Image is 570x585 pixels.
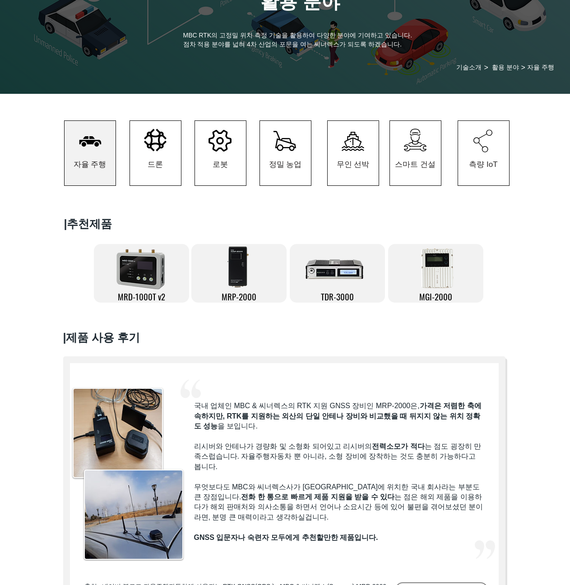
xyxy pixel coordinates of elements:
[372,442,424,450] span: 전력소모가 적다
[269,159,302,170] span: 정밀 농업
[484,64,488,71] span: >
[521,64,525,71] span: >
[195,120,246,186] a: 로봇
[487,63,525,72] a: 활용 분야
[466,546,570,585] iframe: Wix Chat
[64,217,112,230] span: ​|추천제품
[260,120,311,186] a: 정밀 농업
[527,64,554,72] span: 자율 주행
[337,159,370,170] span: 무인 선박
[64,120,116,186] a: 자율 주행
[74,159,107,170] span: 자율 주행
[74,389,162,477] img: MRP 2000.jfif
[469,159,497,170] span: 측량 IoT
[63,331,140,344] span: ​|제품 사용 후기
[419,290,452,303] span: MGI-2000
[458,120,510,186] a: 측량 IoT
[194,402,482,430] span: 가격은 저렴한 축에 속하지만, RTK를 지원하는 외산의 단일 안테나 장비와 비교했을 때 뒤지지 않는 위치 정확도 성능
[395,159,436,170] span: 스마트 건설
[191,244,287,303] a: MRP-2000
[456,64,482,72] span: 기술소개
[194,483,483,521] span: 무엇보다도 MBC와 씨너렉스사가 [GEOGRAPHIC_DATA]에 위치한 국내 회사라는 부분도 큰 장점입니다. 는 점은 해외 제품을 이용하다가 해외 판매처와 의사소통을 하면서...
[94,244,189,303] a: MRD-1000T v2
[194,534,378,541] span: GNSS 입문자나 숙련자 모두에게 추천할만한 제품입니다.
[388,244,483,303] a: MGI-2000
[194,402,482,430] span: 국내 업체인 MBC & 씨너렉스의 RTK 지원 GNSS 장비인 MRP-2000은, 을 보입니다.
[194,442,481,470] span: 리시버와 안테나가 경량화 및 소형화 되어있고 리시버의 는 점도 굉장히 만족스럽습니다. 자율주행자동차 뿐 아니라, 소형 장비에 장착하는 것도 충분히 가능하다고 봅니다.
[213,159,228,170] span: 로봇
[321,290,354,303] span: TDR-3000
[492,64,519,72] span: 활용 분야
[222,290,256,303] span: MRP-2000
[241,493,394,501] span: 전화 한 통으로 빠르게 제품 지원을 받을 수 있다
[118,290,165,303] span: MRD-1000T v2
[111,244,171,293] img: 제목 없음-3.png
[226,244,253,289] img: MRP-2000-removebg-preview.png
[85,470,182,559] img: 자율 주행 자동차_MRP-2000.jfif
[130,120,181,186] a: 드론
[148,159,163,170] span: 드론
[389,120,441,186] a: 스마트 건설
[304,244,371,289] img: TDR-3000-removebg-preview.png
[452,63,486,72] a: 기술소개
[417,247,458,292] img: MGI2000_front-removebg-preview.png
[290,244,385,303] a: TDR-3000
[327,120,379,186] a: 무인 선박
[522,63,560,72] a: 자율 주행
